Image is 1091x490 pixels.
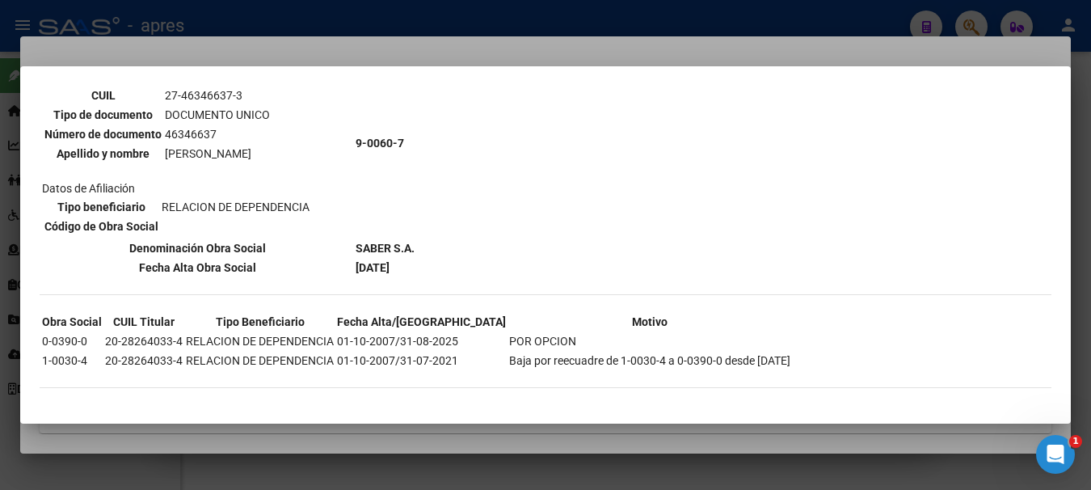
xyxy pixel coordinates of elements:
[13,110,310,132] div: [DATE]
[104,352,183,370] td: 20-28264033-4
[164,87,351,104] td: 27-46346637-3
[185,313,335,331] th: Tipo Beneficiario
[71,142,297,173] div: Hola!, buenos días. Pudieron ver el tema del viernes? tienen novedades?
[1036,435,1075,474] iframe: Intercom live chat
[253,6,284,37] button: Inicio
[161,198,310,216] td: RELACION DE DEPENDENCIA
[356,137,404,150] b: 9-0060-7
[44,106,162,124] th: Tipo de documento
[768,333,1091,446] iframe: Intercom notifications mensaje
[336,313,507,331] th: Fecha Alta/[GEOGRAPHIC_DATA]
[78,8,183,20] h1: [PERSON_NAME]
[1069,435,1082,448] span: 1
[44,218,159,235] th: Código de Obra Social
[11,6,41,37] button: go back
[356,242,415,255] b: SABER S.A.
[41,332,103,350] td: 0-0390-0
[25,366,38,379] button: Adjuntar un archivo
[41,49,353,238] td: Datos personales Datos de Afiliación
[508,332,791,350] td: POR OPCION
[77,366,90,379] button: Selector de gif
[44,145,162,163] th: Apellido y nombre
[164,106,351,124] td: DOCUMENTO UNICO
[14,332,310,360] textarea: Escribe un mensaje...
[44,87,162,104] th: CUIL
[41,352,103,370] td: 1-0030-4
[104,332,183,350] td: 20-28264033-4
[13,132,310,196] div: Florencia dice…
[78,20,111,36] p: Activo
[164,125,351,143] td: 46346637
[46,9,72,35] div: Profile image for Ludmila
[51,366,64,379] button: Selector de emoji
[41,239,353,257] th: Denominación Obra Social
[356,261,390,274] b: [DATE]
[41,259,353,277] th: Fecha Alta Obra Social
[185,332,335,350] td: RELACION DE DEPENDENCIA
[44,125,162,143] th: Número de documento
[104,313,183,331] th: CUIL Titular
[164,145,351,163] td: [PERSON_NAME]
[103,366,116,379] button: Start recording
[41,313,103,331] th: Obra Social
[44,198,159,216] th: Tipo beneficiario
[508,313,791,331] th: Motivo
[277,360,303,386] button: Enviar un mensaje…
[336,332,507,350] td: 01-10-2007/31-08-2025
[336,352,507,370] td: 01-10-2007/31-07-2021
[508,352,791,370] td: Baja por reecuadre de 1-0030-4 a 0-0390-0 desde [DATE]
[284,6,313,36] div: Cerrar
[58,132,310,183] div: Hola!, buenos días. Pudieron ver el tema del viernes? tienen novedades?
[185,352,335,370] td: RELACION DE DEPENDENCIA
